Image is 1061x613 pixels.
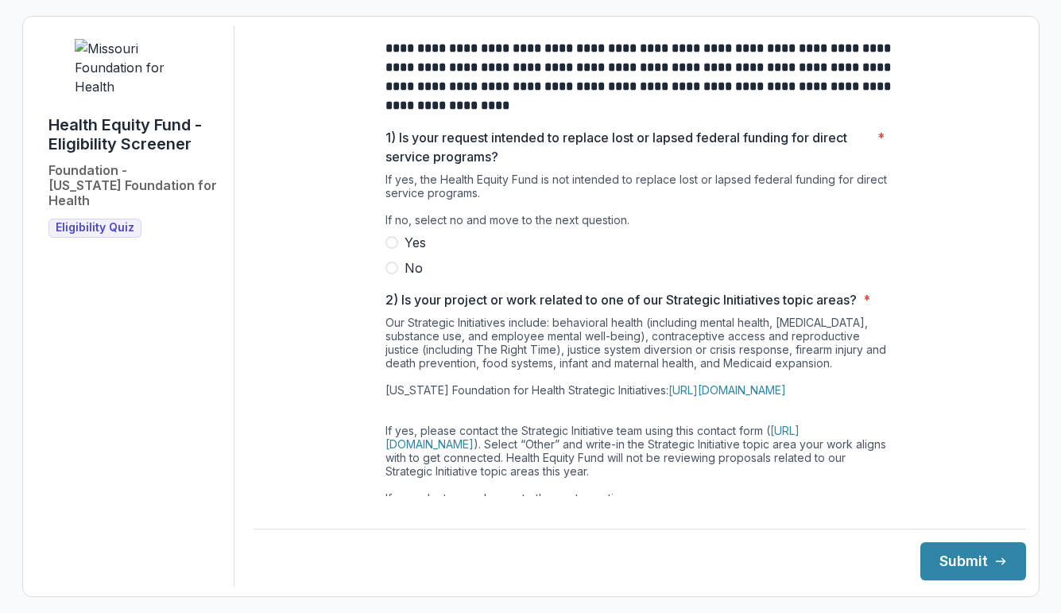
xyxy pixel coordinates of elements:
[385,424,800,451] a: [URL][DOMAIN_NAME]
[48,163,221,209] h2: Foundation - [US_STATE] Foundation for Health
[385,173,894,233] div: If yes, the Health Equity Fund is not intended to replace lost or lapsed federal funding for dire...
[385,316,894,511] div: Our Strategic Initiatives include: behavioral health (including mental health, [MEDICAL_DATA], su...
[668,383,786,397] a: [URL][DOMAIN_NAME]
[56,221,134,235] span: Eligibility Quiz
[405,258,423,277] span: No
[920,542,1026,580] button: Submit
[385,128,871,166] p: 1) Is your request intended to replace lost or lapsed federal funding for direct service programs?
[48,115,221,153] h1: Health Equity Fund - Eligibility Screener
[75,39,194,96] img: Missouri Foundation for Health
[405,233,426,252] span: Yes
[385,290,857,309] p: 2) Is your project or work related to one of our Strategic Initiatives topic areas?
